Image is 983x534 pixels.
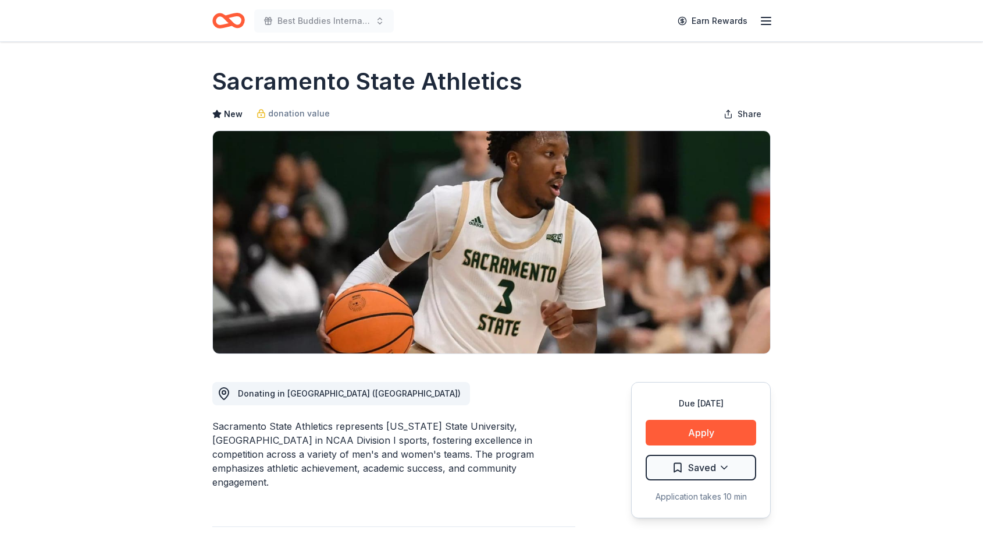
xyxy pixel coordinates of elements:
[646,397,756,411] div: Due [DATE]
[238,388,461,398] span: Donating in [GEOGRAPHIC_DATA] ([GEOGRAPHIC_DATA])
[254,9,394,33] button: Best Buddies International, [GEOGRAPHIC_DATA], Champion of the Year Gala
[646,490,756,504] div: Application takes 10 min
[277,14,371,28] span: Best Buddies International, [GEOGRAPHIC_DATA], Champion of the Year Gala
[714,102,771,126] button: Share
[212,7,245,34] a: Home
[213,131,770,353] img: Image for Sacramento State Athletics
[212,419,575,489] div: Sacramento State Athletics represents [US_STATE] State University, [GEOGRAPHIC_DATA] in NCAA Divi...
[224,107,243,121] span: New
[738,107,761,121] span: Share
[646,455,756,480] button: Saved
[257,107,330,121] a: donation value
[646,420,756,445] button: Apply
[671,10,754,31] a: Earn Rewards
[268,107,330,121] span: donation value
[688,460,716,475] span: Saved
[212,65,522,98] h1: Sacramento State Athletics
